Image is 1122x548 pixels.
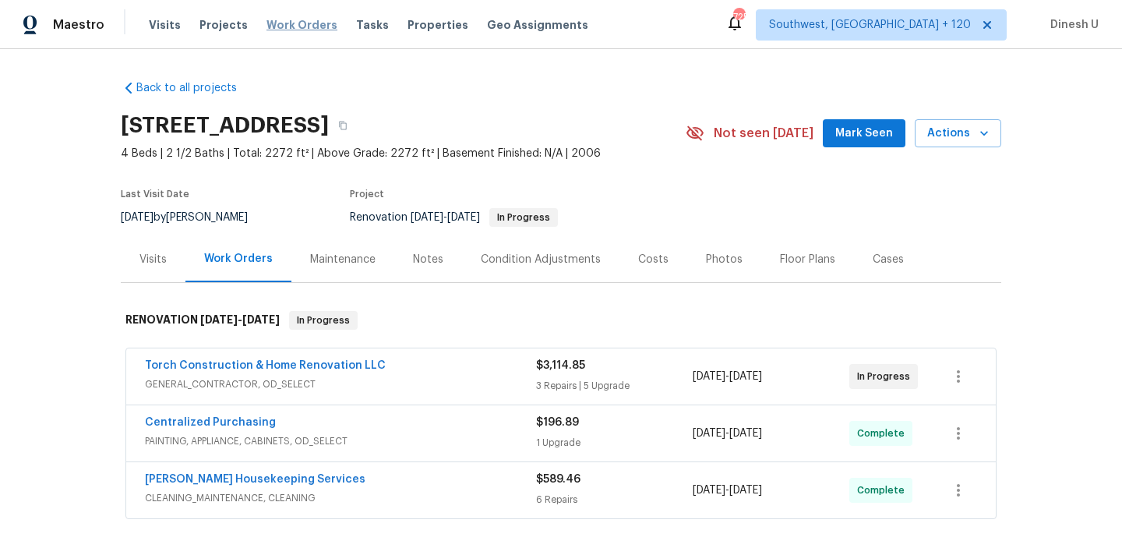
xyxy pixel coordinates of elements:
[857,426,911,441] span: Complete
[835,124,893,143] span: Mark Seen
[536,435,693,451] div: 1 Upgrade
[121,146,686,161] span: 4 Beds | 2 1/2 Baths | Total: 2272 ft² | Above Grade: 2272 ft² | Basement Finished: N/A | 2006
[242,314,280,325] span: [DATE]
[536,474,580,485] span: $589.46
[139,252,167,267] div: Visits
[927,124,989,143] span: Actions
[310,252,376,267] div: Maintenance
[769,17,971,33] span: Southwest, [GEOGRAPHIC_DATA] + 120
[536,492,693,507] div: 6 Repairs
[121,189,189,199] span: Last Visit Date
[915,119,1001,148] button: Actions
[857,483,911,498] span: Complete
[873,252,904,267] div: Cases
[356,19,389,30] span: Tasks
[350,212,558,223] span: Renovation
[733,9,744,25] div: 725
[145,377,536,392] span: GENERAL_CONTRACTOR, OD_SELECT
[145,417,276,428] a: Centralized Purchasing
[200,314,280,325] span: -
[145,433,536,449] span: PAINTING, APPLIANCE, CABINETS, OD_SELECT
[199,17,248,33] span: Projects
[145,360,386,371] a: Torch Construction & Home Renovation LLC
[693,371,725,382] span: [DATE]
[693,369,762,384] span: -
[481,252,601,267] div: Condition Adjustments
[200,314,238,325] span: [DATE]
[536,417,579,428] span: $196.89
[729,428,762,439] span: [DATE]
[125,311,280,330] h6: RENOVATION
[121,80,270,96] a: Back to all projects
[121,208,266,227] div: by [PERSON_NAME]
[823,119,905,148] button: Mark Seen
[447,212,480,223] span: [DATE]
[487,17,588,33] span: Geo Assignments
[145,490,536,506] span: CLEANING_MAINTENANCE, CLEANING
[121,212,153,223] span: [DATE]
[693,426,762,441] span: -
[780,252,835,267] div: Floor Plans
[491,213,556,222] span: In Progress
[693,485,725,496] span: [DATE]
[857,369,916,384] span: In Progress
[53,17,104,33] span: Maestro
[121,118,329,133] h2: [STREET_ADDRESS]
[693,428,725,439] span: [DATE]
[291,313,356,328] span: In Progress
[411,212,480,223] span: -
[729,371,762,382] span: [DATE]
[204,251,273,267] div: Work Orders
[536,360,585,371] span: $3,114.85
[714,126,813,141] span: Not seen [DATE]
[149,17,181,33] span: Visits
[350,189,384,199] span: Project
[706,252,743,267] div: Photos
[411,212,443,223] span: [DATE]
[266,17,337,33] span: Work Orders
[121,295,1001,345] div: RENOVATION [DATE]-[DATE]In Progress
[693,483,762,498] span: -
[638,252,669,267] div: Costs
[413,252,443,267] div: Notes
[729,485,762,496] span: [DATE]
[1044,17,1099,33] span: Dinesh U
[408,17,468,33] span: Properties
[536,378,693,394] div: 3 Repairs | 5 Upgrade
[145,474,365,485] a: [PERSON_NAME] Housekeeping Services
